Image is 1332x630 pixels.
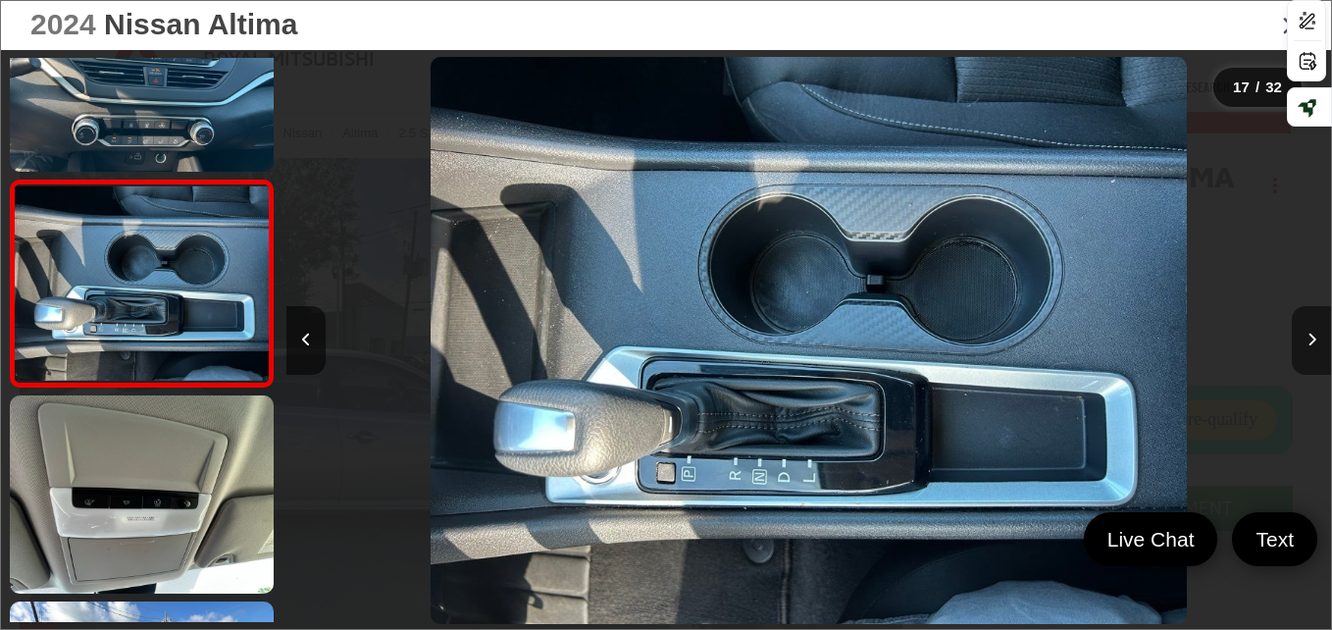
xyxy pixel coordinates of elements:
[1233,79,1250,95] span: 17
[1282,12,1302,37] i: Close gallery
[286,306,326,375] button: Previous image
[1265,79,1282,95] span: 32
[1254,80,1261,94] span: /
[286,57,1331,624] div: 2024 Nissan Altima 2.5 S 16
[12,186,271,381] img: 2024 Nissan Altima 2.5 S
[1084,512,1218,566] a: Live Chat
[431,57,1186,624] img: 2024 Nissan Altima 2.5 S
[1098,526,1204,552] span: Live Chat
[104,8,297,40] span: Nissan Altima
[7,394,277,596] img: 2024 Nissan Altima 2.5 S
[30,8,96,40] span: 2024
[1232,512,1317,566] a: Text
[1246,526,1304,552] span: Text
